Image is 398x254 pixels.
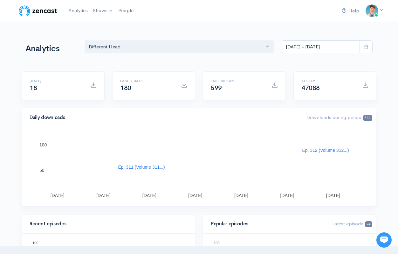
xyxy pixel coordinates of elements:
[10,84,117,97] button: New conversation
[188,193,202,198] text: [DATE]
[30,115,299,120] h4: Daily downloads
[41,88,76,93] span: New conversation
[30,84,37,92] span: 18
[211,221,325,227] h4: Popular episodes
[51,193,65,198] text: [DATE]
[66,4,90,18] a: Analytics
[25,44,77,53] h1: Analytics
[142,193,156,198] text: [DATE]
[18,120,113,132] input: Search articles
[32,241,38,245] text: 100
[301,79,354,83] h6: All time
[365,221,372,227] span: 74
[230,245,242,249] text: Ep. 311
[376,232,392,248] iframe: gist-messenger-bubble-iframe
[211,79,264,83] h6: Last 30 days
[332,221,372,227] span: Latest episode:
[282,40,360,53] input: analytics date range selector
[39,142,47,147] text: 100
[280,193,294,198] text: [DATE]
[30,135,368,199] svg: A chart.
[326,193,340,198] text: [DATE]
[234,193,248,198] text: [DATE]
[39,168,45,173] text: 50
[89,43,264,51] div: Different Head
[366,4,378,17] img: ...
[120,84,131,92] span: 180
[306,114,372,120] span: Downloads during period:
[214,241,219,245] text: 100
[211,84,222,92] span: 599
[30,221,183,227] h4: Recent episodes
[10,42,118,73] h2: Just let us know if you need anything and we'll be happy to help! 🙂
[339,4,362,18] a: Help
[129,245,141,249] text: Ep. 311
[9,109,119,117] p: Find an answer quickly
[363,115,372,121] span: 344
[120,79,173,83] h6: Last 7 days
[30,79,83,83] h6: [DATE]
[10,31,118,41] h1: Hi 👋
[96,193,110,198] text: [DATE]
[301,84,320,92] span: 47088
[18,4,58,17] img: ZenCast Logo
[302,148,349,153] text: Ep. 312 (Volume 312...)
[90,4,116,18] a: Shows
[118,165,165,170] text: Ep. 311 (Volume 311...)
[85,40,274,53] button: Different Head
[116,4,136,18] a: People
